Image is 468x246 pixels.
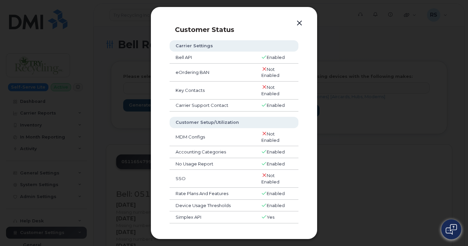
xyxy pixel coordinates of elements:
span: Not Enabled [261,173,279,184]
p: Customer Status [175,26,305,34]
span: Enabled [267,55,285,60]
td: MDM Configs [170,128,255,146]
td: SSO [170,170,255,188]
td: Key Contacts [170,82,255,100]
span: Not Enabled [261,67,279,78]
span: Not Enabled [261,85,279,96]
td: Device Usage Thresholds [170,200,255,212]
td: Bell API [170,52,255,64]
td: Rate Plans And Features [170,188,255,200]
span: Enabled [267,161,285,166]
span: Not Activated [261,226,282,238]
td: Accounts Payable Contact [170,223,255,241]
img: Open chat [446,224,457,235]
span: Enabled [267,149,285,154]
span: Enabled [267,191,285,196]
th: Customer Setup/Utilization [170,117,298,128]
th: Carrier Settings [170,40,298,52]
td: No Usage Report [170,158,255,170]
td: eOrdering BAN [170,64,255,82]
span: Yes [267,214,274,220]
span: Enabled [267,103,285,108]
span: Not Enabled [261,131,279,143]
span: Enabled [267,203,285,208]
td: Simplex API [170,211,255,223]
td: Carrier Support Contact [170,100,255,112]
td: Accounting Categories [170,146,255,158]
